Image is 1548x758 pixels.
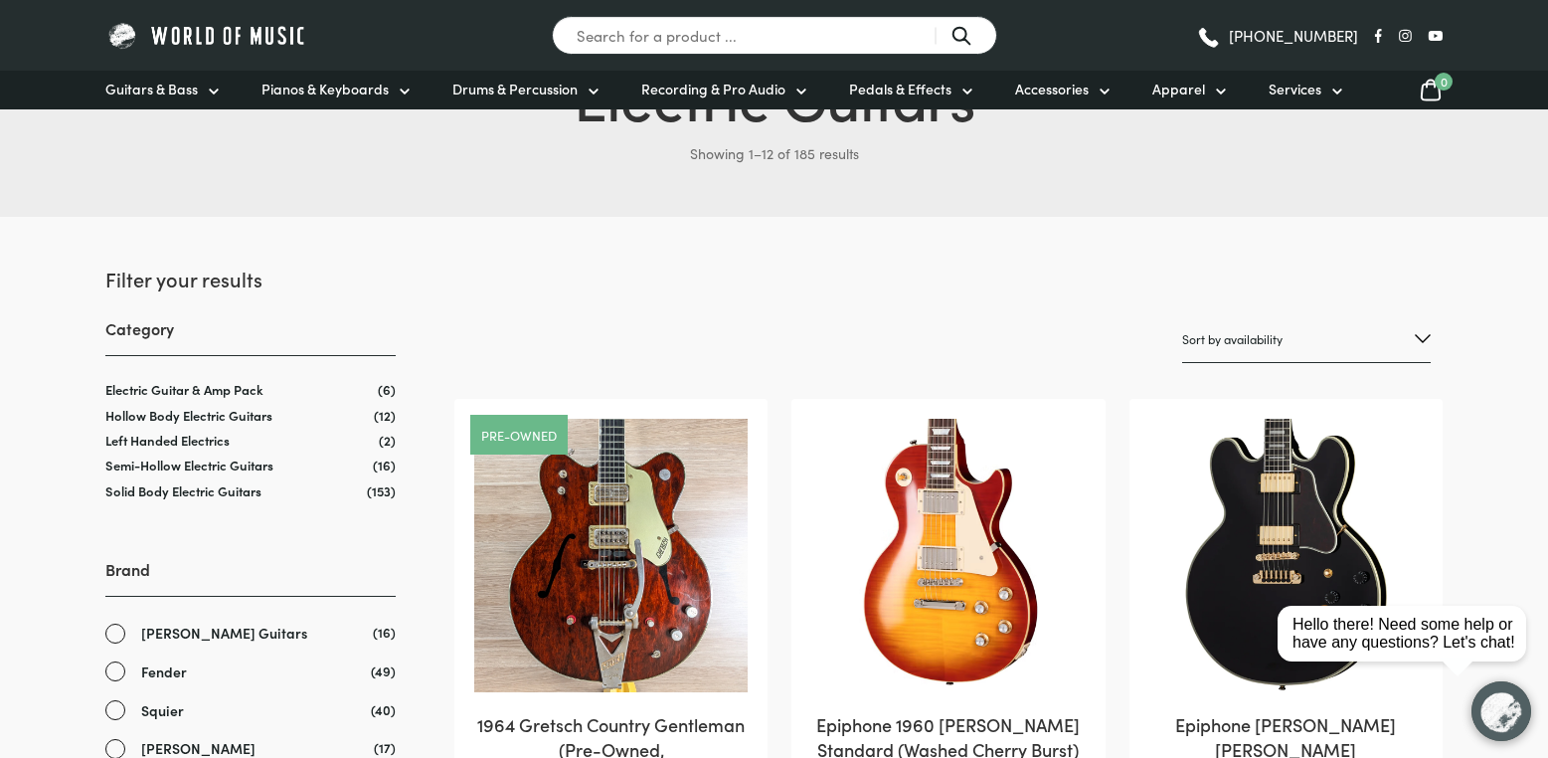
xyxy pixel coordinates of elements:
span: (12) [374,407,396,424]
p: Showing 1–12 of 185 results [105,137,1443,169]
input: Search for a product ... [552,16,997,55]
a: [PERSON_NAME] Guitars [105,622,396,645]
img: World of Music [105,20,309,51]
a: Hollow Body Electric Guitars [105,406,272,425]
a: Squier [105,699,396,722]
span: (49) [371,661,396,681]
a: [PHONE_NUMBER] [1196,21,1358,51]
a: Left Handed Electrics [105,431,230,450]
select: Shop order [1182,316,1431,363]
a: Fender [105,661,396,683]
a: Pre-owned [481,429,557,442]
span: (6) [378,381,396,398]
span: (40) [371,699,396,720]
iframe: Chat with our support team [1260,539,1548,758]
span: Guitars & Bass [105,79,198,99]
span: [PHONE_NUMBER] [1229,28,1358,43]
span: (153) [367,482,396,499]
img: 1964 Gretsch Country Gentleman [474,419,748,692]
a: Solid Body Electric Guitars [105,481,261,500]
h2: Filter your results [105,265,396,292]
span: (2) [379,432,396,449]
h3: Category [105,317,396,356]
span: 0 [1435,73,1453,91]
span: (17) [374,737,396,758]
span: Squier [141,699,184,722]
span: Pedals & Effects [849,79,951,99]
span: Recording & Pro Audio [641,79,785,99]
span: Apparel [1152,79,1205,99]
span: Services [1269,79,1321,99]
span: Fender [141,661,187,683]
span: Drums & Percussion [452,79,578,99]
span: (16) [373,622,396,643]
span: [PERSON_NAME] Guitars [141,622,307,645]
img: Epiphone 1960 Les Paul Standard Washed Cherry Burst Closeup 2 Close view [811,419,1085,692]
span: Pianos & Keyboards [261,79,389,99]
span: (16) [373,457,396,474]
a: Electric Guitar & Amp Pack [105,380,263,399]
img: Epiphone B.B. King Lucille Close View [1149,419,1423,692]
a: Semi-Hollow Electric Guitars [105,456,273,474]
span: Accessories [1015,79,1089,99]
h3: Brand [105,558,396,597]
